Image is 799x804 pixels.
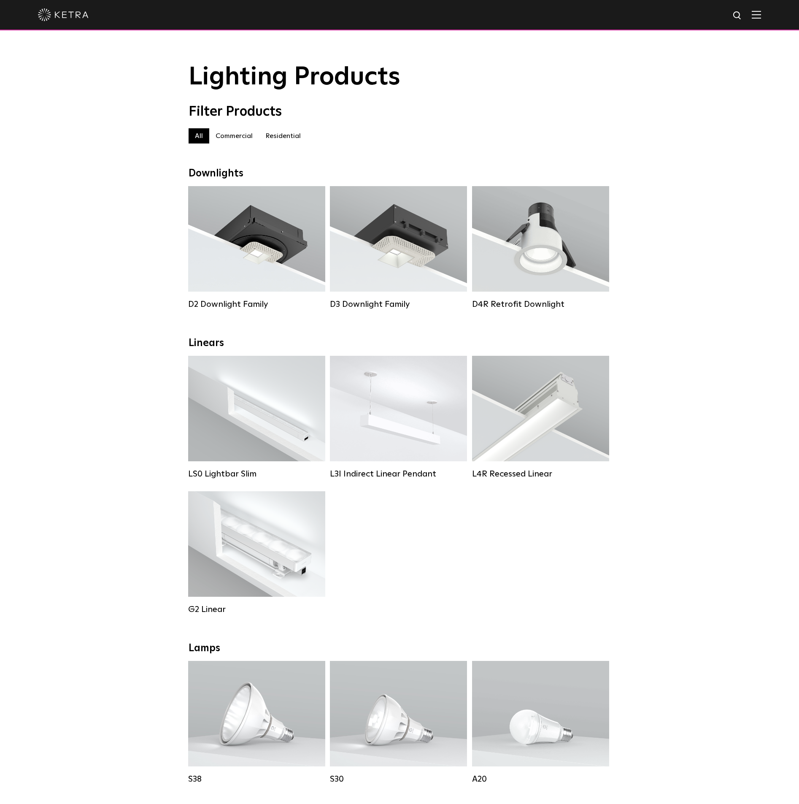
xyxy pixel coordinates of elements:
div: A20 [472,774,609,784]
a: L4R Recessed Linear Lumen Output:400 / 600 / 800 / 1000Colors:White / BlackControl:Lutron Clear C... [472,356,609,479]
div: S30 [330,774,467,784]
a: D2 Downlight Family Lumen Output:1200Colors:White / Black / Gloss Black / Silver / Bronze / Silve... [188,186,325,309]
div: LS0 Lightbar Slim [188,469,325,479]
label: Residential [259,128,307,143]
a: D4R Retrofit Downlight Lumen Output:800Colors:White / BlackBeam Angles:15° / 25° / 40° / 60°Watta... [472,186,609,309]
a: LS0 Lightbar Slim Lumen Output:200 / 350Colors:White / BlackControl:X96 Controller [188,356,325,479]
div: Filter Products [189,104,610,120]
div: Linears [189,337,610,349]
img: search icon [732,11,743,21]
a: L3I Indirect Linear Pendant Lumen Output:400 / 600 / 800 / 1000Housing Colors:White / BlackContro... [330,356,467,479]
label: All [189,128,209,143]
div: G2 Linear [188,604,325,615]
div: D3 Downlight Family [330,299,467,309]
img: Hamburger%20Nav.svg [752,11,761,19]
div: D2 Downlight Family [188,299,325,309]
span: Lighting Products [189,65,400,90]
div: L3I Indirect Linear Pendant [330,469,467,479]
div: D4R Retrofit Downlight [472,299,609,309]
div: Downlights [189,168,610,180]
a: S38 Lumen Output:1100Colors:White / BlackBase Type:E26 Edison Base / GU24Beam Angles:10° / 25° / ... [188,661,325,784]
a: A20 Lumen Output:600 / 800Colors:White / BlackBase Type:E26 Edison Base / GU24Beam Angles:Omni-Di... [472,661,609,784]
img: ketra-logo-2019-white [38,8,89,21]
div: L4R Recessed Linear [472,469,609,479]
label: Commercial [209,128,259,143]
a: S30 Lumen Output:1100Colors:White / BlackBase Type:E26 Edison Base / GU24Beam Angles:15° / 25° / ... [330,661,467,784]
a: D3 Downlight Family Lumen Output:700 / 900 / 1100Colors:White / Black / Silver / Bronze / Paintab... [330,186,467,309]
div: S38 [188,774,325,784]
div: Lamps [189,642,610,655]
a: G2 Linear Lumen Output:400 / 700 / 1000Colors:WhiteBeam Angles:Flood / [GEOGRAPHIC_DATA] / Narrow... [188,491,325,614]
